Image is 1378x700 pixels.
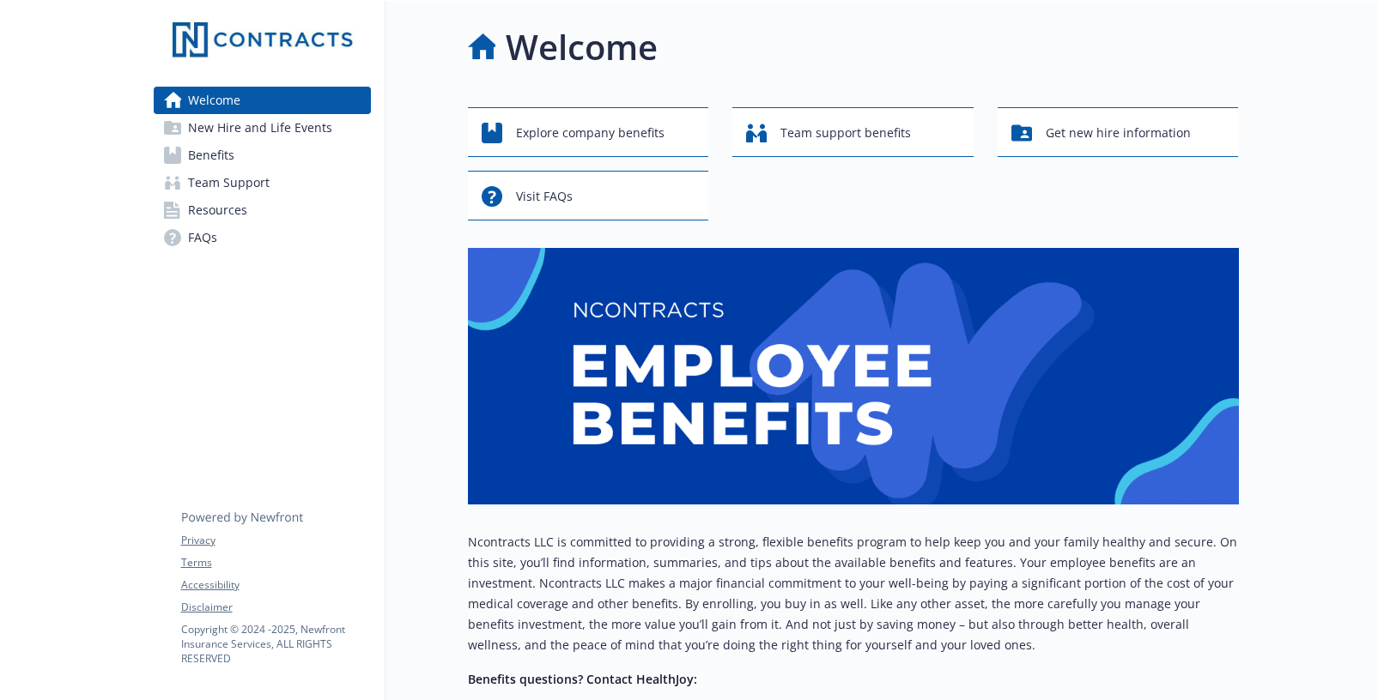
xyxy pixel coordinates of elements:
h1: Welcome [506,21,658,73]
a: New Hire and Life Events [154,114,371,142]
span: Welcome [188,87,240,114]
span: Benefits [188,142,234,169]
button: Team support benefits [732,107,974,157]
a: Team Support [154,169,371,196]
p: Ncontracts LLC is committed to providing a strong, flexible benefits program to help keep you and... [468,532,1239,655]
button: Visit FAQs [468,171,709,220]
img: overview page banner [468,248,1239,504]
strong: Benefits questions? Contact HealthJoy: [468,671,697,687]
a: Accessibility [181,577,370,593]
span: Team Support [188,169,270,196]
button: Explore company benefits [468,107,709,157]
a: Terms [181,555,370,570]
span: Visit FAQs [516,180,573,213]
a: Privacy [181,533,370,548]
span: Get new hire information [1046,117,1191,149]
span: Team support benefits [780,117,911,149]
span: FAQs [188,224,217,251]
a: Benefits [154,142,371,169]
a: FAQs [154,224,371,251]
a: Resources [154,196,371,224]
span: Resources [188,196,247,224]
a: Disclaimer [181,600,370,615]
button: Get new hire information [998,107,1239,157]
span: New Hire and Life Events [188,114,332,142]
a: Welcome [154,87,371,114]
span: Explore company benefits [516,117,665,149]
p: Copyright © 2024 - 2025 , Newfront Insurance Services, ALL RIGHTS RESERVED [181,622,370,666]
